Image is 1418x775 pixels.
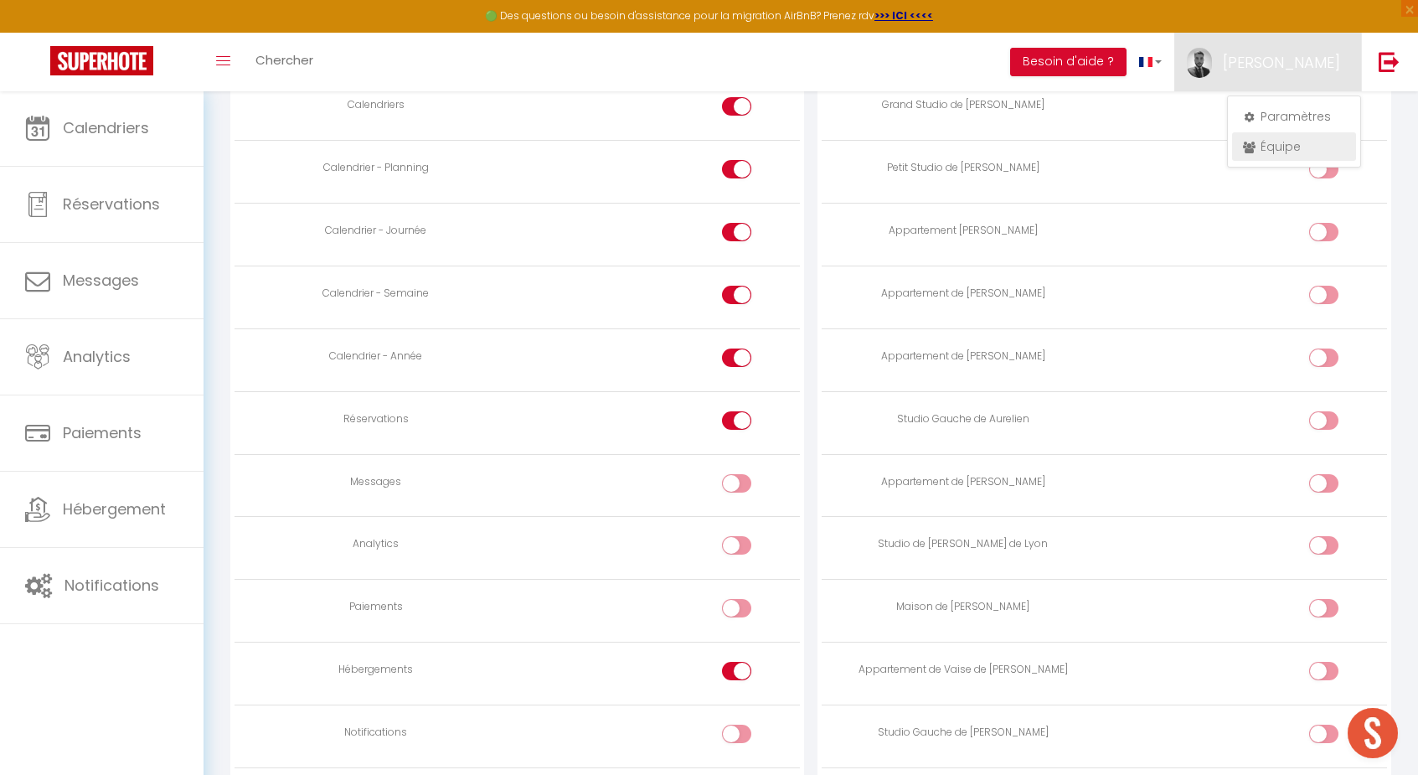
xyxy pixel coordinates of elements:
div: Appartement de [PERSON_NAME] [828,286,1097,302]
div: Calendrier - Année [241,349,510,364]
a: Chercher [243,33,326,91]
button: Besoin d'aide ? [1010,48,1127,76]
a: ... [PERSON_NAME] [1174,33,1361,91]
span: Paiements [63,422,142,443]
img: Super Booking [50,46,153,75]
div: Appartement de [PERSON_NAME] [828,349,1097,364]
a: Équipe [1232,132,1356,161]
span: Calendriers [63,117,149,138]
div: Réservations [241,411,510,427]
img: ... [1187,48,1212,78]
div: Calendrier - Planning [241,160,510,176]
div: Appartement [PERSON_NAME] [828,223,1097,239]
span: Hébergement [63,499,166,519]
span: Messages [63,270,139,291]
div: Studio Gauche de [PERSON_NAME] [828,725,1097,741]
span: Analytics [63,346,131,367]
div: Calendriers [241,97,510,113]
div: Appartement de Vaise de [PERSON_NAME] [828,662,1097,678]
div: Petit Studio de [PERSON_NAME] [828,160,1097,176]
div: Calendrier - Semaine [241,286,510,302]
img: logout [1379,51,1400,72]
div: Ouvrir le chat [1348,708,1398,758]
a: >>> ICI <<<< [874,8,933,23]
span: Réservations [63,194,160,214]
div: Grand Studio de [PERSON_NAME] [828,97,1097,113]
div: Analytics [241,536,510,552]
a: Paramètres [1232,102,1356,131]
div: Maison de [PERSON_NAME] [828,599,1097,615]
div: Studio de [PERSON_NAME] de Lyon [828,536,1097,552]
span: [PERSON_NAME] [1223,52,1340,73]
span: Chercher [255,51,313,69]
div: Notifications [241,725,510,741]
div: Hébergements [241,662,510,678]
div: Messages [241,474,510,490]
div: Studio Gauche de Aurelien [828,411,1097,427]
div: Calendrier - Journée [241,223,510,239]
span: Notifications [64,575,159,596]
div: Appartement de [PERSON_NAME] [828,474,1097,490]
div: Paiements [241,599,510,615]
